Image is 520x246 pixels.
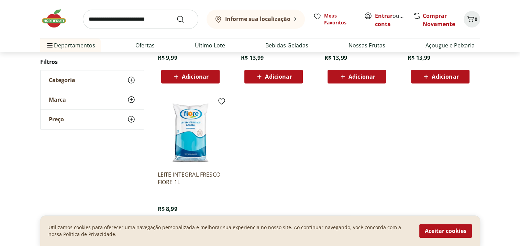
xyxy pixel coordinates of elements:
span: R$ 8,99 [158,205,177,213]
img: LEITE INTEGRAL FRESCO FIORE 1L [158,100,223,165]
span: ou [375,12,406,28]
span: R$ 13,99 [324,54,347,61]
button: Aceitar cookies [419,224,472,238]
a: Nossas Frutas [348,41,385,49]
span: R$ 13,99 [408,54,430,61]
span: R$ 9,99 [158,54,177,61]
span: 0 [475,16,477,22]
span: R$ 13,99 [241,54,264,61]
a: Açougue e Peixaria [425,41,475,49]
b: Informe sua localização [225,15,290,23]
button: Carrinho [464,11,480,27]
span: Preço [49,116,64,123]
a: Meus Favoritos [313,12,356,26]
p: Utilizamos cookies para oferecer uma navegação personalizada e melhorar sua experiencia no nosso ... [48,224,411,238]
button: Adicionar [411,70,469,83]
span: Meus Favoritos [324,12,356,26]
a: Último Lote [195,41,225,49]
input: search [83,10,198,29]
button: Preço [41,110,144,129]
span: Categoria [49,77,75,83]
button: Submit Search [176,15,193,23]
button: Menu [46,37,54,54]
a: Entrar [375,12,392,20]
span: Adicionar [182,74,209,79]
span: Adicionar [348,74,375,79]
span: Adicionar [432,74,458,79]
img: Hortifruti [40,8,75,29]
h2: Filtros [40,55,144,69]
button: Informe sua localização [207,10,305,29]
button: Marca [41,90,144,109]
span: Marca [49,96,66,103]
a: LEITE INTEGRAL FRESCO FIORE 1L [158,171,223,186]
span: Departamentos [46,37,95,54]
a: Ofertas [135,41,155,49]
button: Adicionar [328,70,386,83]
a: Criar conta [375,12,413,28]
button: Adicionar [244,70,303,83]
button: Adicionar [161,70,220,83]
button: Categoria [41,70,144,90]
a: Comprar Novamente [423,12,455,28]
span: Adicionar [265,74,292,79]
a: Bebidas Geladas [265,41,308,49]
